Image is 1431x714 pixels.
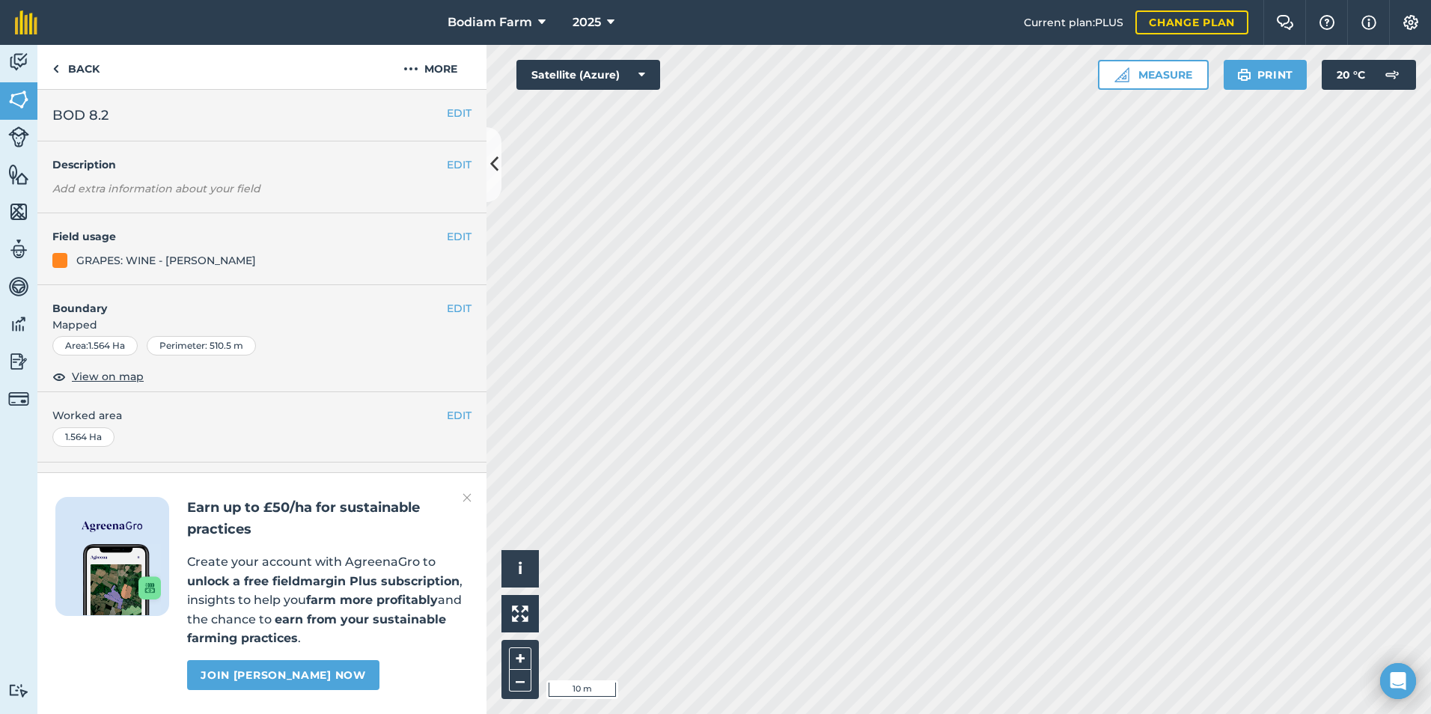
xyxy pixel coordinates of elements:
[8,313,29,335] img: svg+xml;base64,PD94bWwgdmVyc2lvbj0iMS4wIiBlbmNvZGluZz0idXRmLTgiPz4KPCEtLSBHZW5lcmF0b3I6IEFkb2JlIE...
[1337,60,1365,90] span: 20 ° C
[52,60,59,78] img: svg+xml;base64,PHN2ZyB4bWxucz0iaHR0cDovL3d3dy53My5vcmcvMjAwMC9zdmciIHdpZHRoPSI5IiBoZWlnaHQ9IjI0Ii...
[1098,60,1209,90] button: Measure
[52,336,138,356] div: Area : 1.564 Ha
[8,275,29,298] img: svg+xml;base64,PD94bWwgdmVyc2lvbj0iMS4wIiBlbmNvZGluZz0idXRmLTgiPz4KPCEtLSBHZW5lcmF0b3I6IEFkb2JlIE...
[8,126,29,147] img: svg+xml;base64,PD94bWwgdmVyc2lvbj0iMS4wIiBlbmNvZGluZz0idXRmLTgiPz4KPCEtLSBHZW5lcmF0b3I6IEFkb2JlIE...
[516,60,660,90] button: Satellite (Azure)
[187,660,379,690] a: Join [PERSON_NAME] now
[52,105,109,126] span: BOD 8.2
[37,45,115,89] a: Back
[37,285,447,317] h4: Boundary
[1380,663,1416,699] div: Open Intercom Messenger
[1024,14,1123,31] span: Current plan : PLUS
[518,559,522,578] span: i
[447,105,472,121] button: EDIT
[52,156,472,173] h4: Description
[374,45,486,89] button: More
[509,647,531,670] button: +
[512,605,528,622] img: Four arrows, one pointing top left, one top right, one bottom right and the last bottom left
[306,593,438,607] strong: farm more profitably
[52,182,260,195] em: Add extra information about your field
[501,550,539,588] button: i
[8,51,29,73] img: svg+xml;base64,PD94bWwgdmVyc2lvbj0iMS4wIiBlbmNvZGluZz0idXRmLTgiPz4KPCEtLSBHZW5lcmF0b3I6IEFkb2JlIE...
[1224,60,1308,90] button: Print
[447,407,472,424] button: EDIT
[1114,67,1129,82] img: Ruler icon
[52,367,66,385] img: svg+xml;base64,PHN2ZyB4bWxucz0iaHR0cDovL3d3dy53My5vcmcvMjAwMC9zdmciIHdpZHRoPSIxOCIgaGVpZ2h0PSIyNC...
[37,317,486,333] span: Mapped
[52,228,447,245] h4: Field usage
[8,683,29,698] img: svg+xml;base64,PD94bWwgdmVyc2lvbj0iMS4wIiBlbmNvZGluZz0idXRmLTgiPz4KPCEtLSBHZW5lcmF0b3I6IEFkb2JlIE...
[1276,15,1294,30] img: Two speech bubbles overlapping with the left bubble in the forefront
[8,350,29,373] img: svg+xml;base64,PD94bWwgdmVyc2lvbj0iMS4wIiBlbmNvZGluZz0idXRmLTgiPz4KPCEtLSBHZW5lcmF0b3I6IEFkb2JlIE...
[76,252,256,269] div: GRAPES: WINE - [PERSON_NAME]
[448,13,532,31] span: Bodiam Farm
[52,367,144,385] button: View on map
[72,368,144,385] span: View on map
[1237,66,1251,84] img: svg+xml;base64,PHN2ZyB4bWxucz0iaHR0cDovL3d3dy53My5vcmcvMjAwMC9zdmciIHdpZHRoPSIxOSIgaGVpZ2h0PSIyNC...
[8,163,29,186] img: svg+xml;base64,PHN2ZyB4bWxucz0iaHR0cDovL3d3dy53My5vcmcvMjAwMC9zdmciIHdpZHRoPSI1NiIgaGVpZ2h0PSI2MC...
[187,497,469,540] h2: Earn up to £50/ha for sustainable practices
[447,228,472,245] button: EDIT
[1318,15,1336,30] img: A question mark icon
[52,427,115,447] div: 1.564 Ha
[187,612,446,646] strong: earn from your sustainable farming practices
[83,544,161,615] img: Screenshot of the Gro app
[187,552,469,648] p: Create your account with AgreenaGro to , insights to help you and the chance to .
[52,407,472,424] span: Worked area
[8,201,29,223] img: svg+xml;base64,PHN2ZyB4bWxucz0iaHR0cDovL3d3dy53My5vcmcvMjAwMC9zdmciIHdpZHRoPSI1NiIgaGVpZ2h0PSI2MC...
[8,238,29,260] img: svg+xml;base64,PD94bWwgdmVyc2lvbj0iMS4wIiBlbmNvZGluZz0idXRmLTgiPz4KPCEtLSBHZW5lcmF0b3I6IEFkb2JlIE...
[447,300,472,317] button: EDIT
[8,88,29,111] img: svg+xml;base64,PHN2ZyB4bWxucz0iaHR0cDovL3d3dy53My5vcmcvMjAwMC9zdmciIHdpZHRoPSI1NiIgaGVpZ2h0PSI2MC...
[8,388,29,409] img: svg+xml;base64,PD94bWwgdmVyc2lvbj0iMS4wIiBlbmNvZGluZz0idXRmLTgiPz4KPCEtLSBHZW5lcmF0b3I6IEFkb2JlIE...
[1322,60,1416,90] button: 20 °C
[1402,15,1420,30] img: A cog icon
[1361,13,1376,31] img: svg+xml;base64,PHN2ZyB4bWxucz0iaHR0cDovL3d3dy53My5vcmcvMjAwMC9zdmciIHdpZHRoPSIxNyIgaGVpZ2h0PSIxNy...
[147,336,256,356] div: Perimeter : 510.5 m
[1135,10,1248,34] a: Change plan
[15,10,37,34] img: fieldmargin Logo
[447,156,472,173] button: EDIT
[1377,60,1407,90] img: svg+xml;base64,PD94bWwgdmVyc2lvbj0iMS4wIiBlbmNvZGluZz0idXRmLTgiPz4KPCEtLSBHZW5lcmF0b3I6IEFkb2JlIE...
[463,489,472,507] img: svg+xml;base64,PHN2ZyB4bWxucz0iaHR0cDovL3d3dy53My5vcmcvMjAwMC9zdmciIHdpZHRoPSIyMiIgaGVpZ2h0PSIzMC...
[187,574,460,588] strong: unlock a free fieldmargin Plus subscription
[573,13,601,31] span: 2025
[509,670,531,692] button: –
[403,60,418,78] img: svg+xml;base64,PHN2ZyB4bWxucz0iaHR0cDovL3d3dy53My5vcmcvMjAwMC9zdmciIHdpZHRoPSIyMCIgaGVpZ2h0PSIyNC...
